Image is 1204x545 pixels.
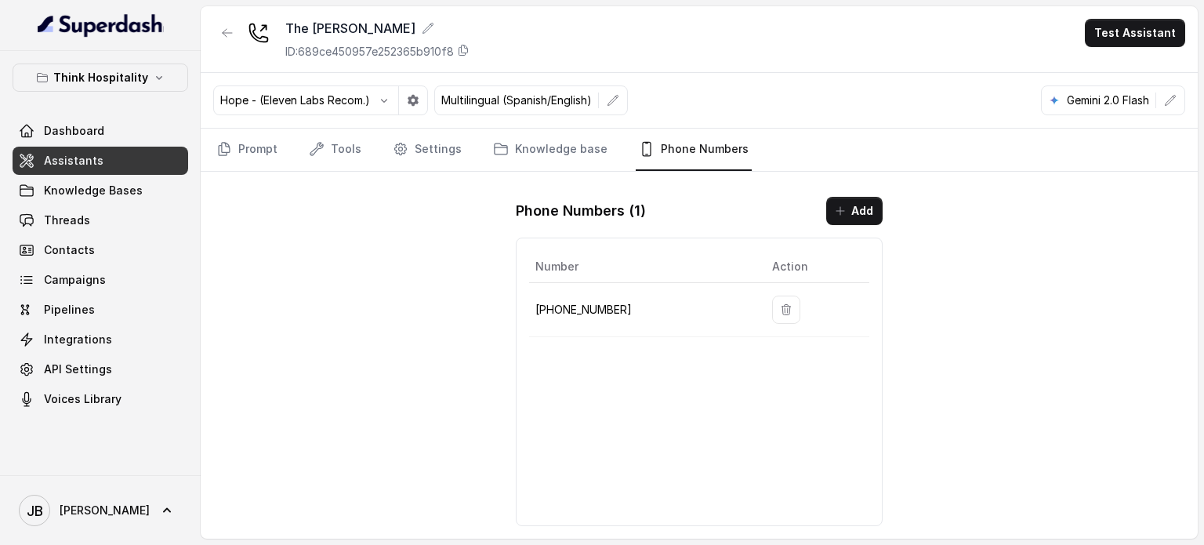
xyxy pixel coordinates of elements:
th: Number [529,251,760,283]
a: Pipelines [13,296,188,324]
button: Add [826,197,883,225]
span: Assistants [44,153,103,169]
a: Knowledge Bases [13,176,188,205]
span: Knowledge Bases [44,183,143,198]
p: [PHONE_NUMBER] [535,300,747,319]
a: Campaigns [13,266,188,294]
button: Think Hospitality [13,64,188,92]
a: Phone Numbers [636,129,752,171]
svg: google logo [1048,94,1061,107]
p: Gemini 2.0 Flash [1067,93,1149,108]
div: The [PERSON_NAME] [285,19,470,38]
button: Test Assistant [1085,19,1185,47]
span: Integrations [44,332,112,347]
a: API Settings [13,355,188,383]
a: Knowledge base [490,129,611,171]
th: Action [760,251,869,283]
a: Tools [306,129,364,171]
span: Voices Library [44,391,121,407]
a: Integrations [13,325,188,354]
a: Dashboard [13,117,188,145]
span: Threads [44,213,90,228]
a: Assistants [13,147,188,175]
p: Multilingual (Spanish/English) [441,93,592,108]
p: Think Hospitality [53,68,148,87]
p: Hope - (Eleven Labs Recom.) [220,93,370,108]
span: Contacts [44,242,95,258]
span: Pipelines [44,302,95,318]
span: Dashboard [44,123,104,139]
a: Prompt [213,129,281,171]
a: Contacts [13,236,188,264]
p: ID: 689ce450957e252365b910f8 [285,44,454,60]
nav: Tabs [213,129,1185,171]
span: API Settings [44,362,112,377]
img: light.svg [38,13,164,38]
span: [PERSON_NAME] [60,503,150,518]
span: Campaigns [44,272,106,288]
a: Settings [390,129,465,171]
text: JB [27,503,43,519]
a: Voices Library [13,385,188,413]
a: Threads [13,206,188,234]
a: [PERSON_NAME] [13,489,188,532]
h1: Phone Numbers ( 1 ) [516,198,646,223]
